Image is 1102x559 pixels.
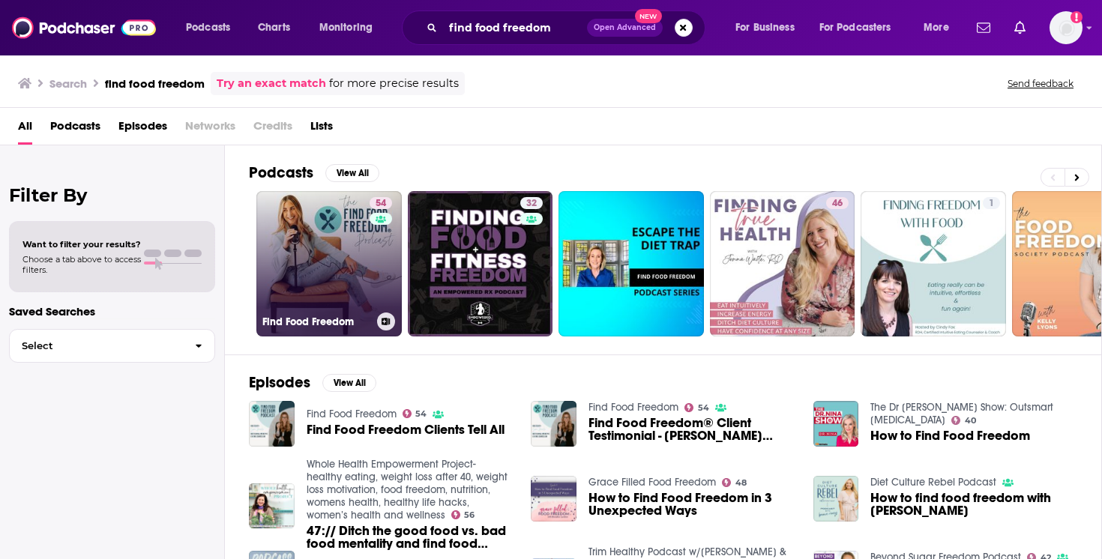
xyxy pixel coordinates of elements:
h2: Filter By [9,184,215,206]
a: The Dr Nina Show: Outsmart Emotional Eating [870,401,1053,426]
span: 54 [376,196,386,211]
a: Show notifications dropdown [971,15,996,40]
span: For Podcasters [819,17,891,38]
button: View All [325,164,379,182]
a: 1 [983,197,1000,209]
img: How to Find Food Freedom in 3 Unexpected Ways [531,476,576,522]
a: Find Food Freedom [588,401,678,414]
span: 56 [464,512,475,519]
span: for more precise results [329,75,459,92]
a: Whole Health Empowerment Project- healthy eating, weight loss after 40, weight loss motivation, f... [307,458,508,522]
a: 47:// Ditch the good food vs. bad food mentality and find food freedom [307,525,514,550]
a: How to Find Food Freedom in 3 Unexpected Ways [588,492,795,517]
a: EpisodesView All [249,373,376,392]
span: 48 [735,480,747,486]
h3: find food freedom [105,76,205,91]
a: 40 [951,416,976,425]
a: Try an exact match [217,75,326,92]
img: How to Find Food Freedom [813,401,859,447]
a: 46 [710,191,855,336]
a: 32 [520,197,543,209]
span: Find Food Freedom® Client Testimonial - [PERSON_NAME] Story [588,417,795,442]
span: 1 [989,196,994,211]
a: 46 [826,197,849,209]
a: 54 [403,409,427,418]
span: Charts [258,17,290,38]
span: New [635,9,662,23]
img: Podchaser - Follow, Share and Rate Podcasts [12,13,156,42]
div: Search podcasts, credits, & more... [416,10,720,45]
svg: Add a profile image [1071,11,1083,23]
span: Credits [253,114,292,145]
button: Select [9,329,215,363]
a: Find Food Freedom® Client Testimonial - Regan's Story [588,417,795,442]
a: Episodes [118,114,167,145]
a: Find Food Freedom [307,408,397,420]
h3: Find Food Freedom [262,315,371,328]
a: PodcastsView All [249,163,379,182]
span: 54 [698,405,709,411]
a: Podcasts [50,114,100,145]
a: Find Food Freedom Clients Tell All [307,423,505,436]
img: 47:// Ditch the good food vs. bad food mentality and find food freedom [249,483,295,529]
span: For Business [735,17,795,38]
input: Search podcasts, credits, & more... [443,16,587,40]
button: View All [322,374,376,392]
span: How to find food freedom with [PERSON_NAME] [870,492,1077,517]
h2: Episodes [249,373,310,392]
button: open menu [309,16,392,40]
button: Open AdvancedNew [587,19,663,37]
span: 54 [415,411,427,417]
img: Find Food Freedom® Client Testimonial - Regan's Story [531,401,576,447]
img: Find Food Freedom Clients Tell All [249,401,295,447]
button: open menu [175,16,250,40]
span: Podcasts [186,17,230,38]
a: 54 [684,403,709,412]
span: 40 [965,417,976,424]
button: open menu [810,16,913,40]
button: open menu [913,16,968,40]
h3: Search [49,76,87,91]
a: Grace Filled Food Freedom [588,476,716,489]
p: Saved Searches [9,304,215,318]
span: Choose a tab above to access filters. [22,254,141,275]
span: Logged in as SolComms [1050,11,1083,44]
a: 1 [861,191,1006,336]
a: Diet Culture Rebel Podcast [870,476,996,489]
a: How to Find Food Freedom [870,429,1030,442]
button: Send feedback [1003,77,1078,90]
a: All [18,114,32,145]
img: User Profile [1050,11,1083,44]
img: How to find food freedom with Dalina Soto [813,476,859,522]
a: Show notifications dropdown [1008,15,1032,40]
a: 48 [722,478,747,487]
span: 46 [832,196,843,211]
a: Charts [248,16,299,40]
a: 56 [451,510,475,519]
a: 54 [370,197,392,209]
a: 54Find Food Freedom [256,191,402,336]
a: Lists [310,114,333,145]
span: Networks [185,114,235,145]
span: Monitoring [319,17,373,38]
button: open menu [725,16,813,40]
span: 32 [526,196,537,211]
span: More [924,17,949,38]
a: How to find food freedom with Dalina Soto [870,492,1077,517]
button: Show profile menu [1050,11,1083,44]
